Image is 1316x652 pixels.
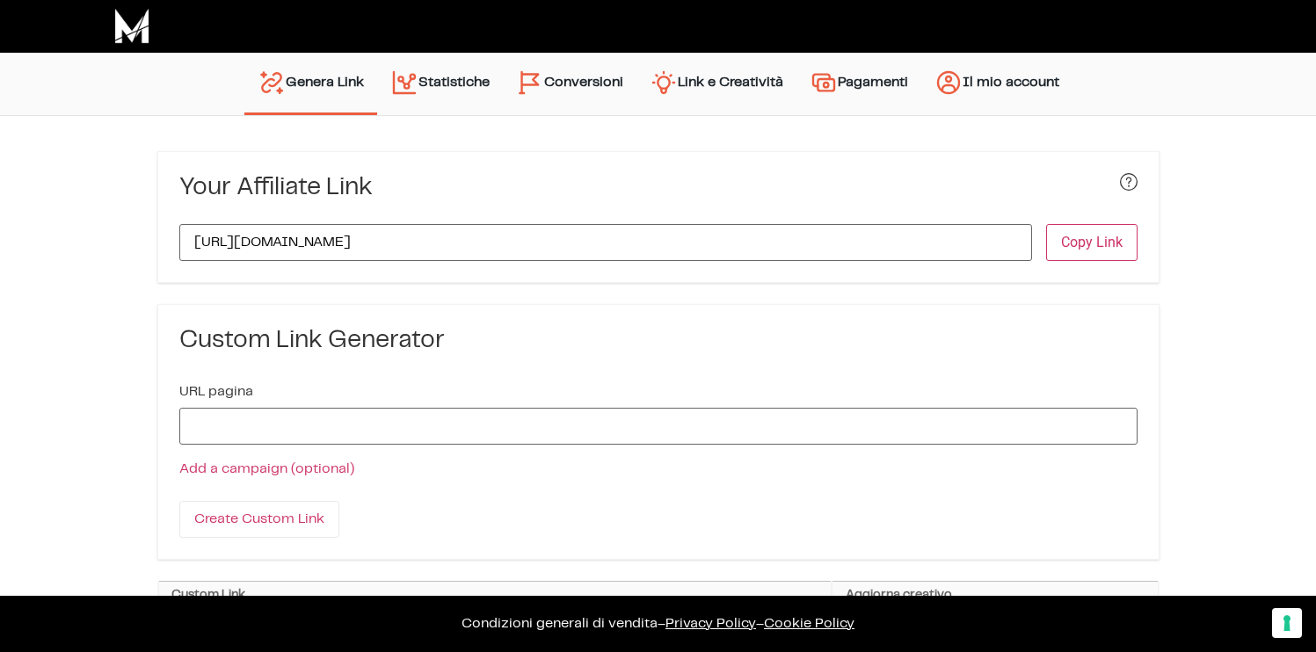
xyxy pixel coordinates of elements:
img: account.svg [934,69,963,97]
a: Il mio account [921,62,1072,106]
iframe: Customerly Messenger Launcher [14,583,67,636]
th: Custom Link [158,582,832,610]
h3: Your Affiliate Link [179,173,373,203]
input: Create Custom Link [179,501,339,538]
a: Pagamenti [796,62,921,106]
img: generate-link.svg [258,69,286,97]
a: Genera Link [244,62,377,104]
img: creativity.svg [650,69,678,97]
a: Add a campaign (optional) [179,462,354,475]
img: stats.svg [390,69,418,97]
a: Conversioni [503,62,636,106]
a: Condizioni generali di vendita [462,617,658,630]
h3: Custom Link Generator [179,326,1138,356]
label: URL pagina [179,385,253,399]
button: Copy Link [1046,224,1138,261]
a: Privacy Policy [665,617,756,630]
img: payments.svg [810,69,838,97]
span: Cookie Policy [764,617,854,630]
a: Statistiche [377,62,503,106]
nav: Menu principale [244,53,1072,115]
img: conversion-2.svg [516,69,544,97]
th: Aggiorna creativo [832,582,1158,610]
a: Link e Creatività [636,62,796,106]
p: – – [18,613,1298,634]
button: Le tue preferenze relative al consenso per le tecnologie di tracciamento [1272,608,1302,638]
